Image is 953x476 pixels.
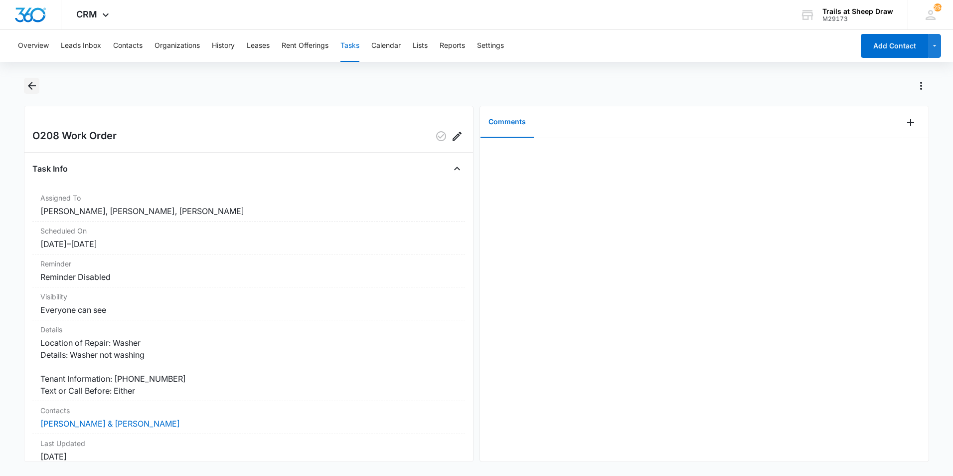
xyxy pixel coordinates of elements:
h2: O208 Work Order [32,128,117,144]
div: Scheduled On[DATE]–[DATE] [32,222,465,254]
span: 254 [934,3,942,11]
button: Actions [913,78,929,94]
div: Contacts[PERSON_NAME] & [PERSON_NAME] [32,401,465,434]
h4: Task Info [32,163,68,175]
dt: Reminder [40,258,457,269]
div: notifications count [934,3,942,11]
button: Contacts [113,30,143,62]
span: CRM [76,9,97,19]
button: Rent Offerings [282,30,328,62]
dt: Details [40,324,457,335]
a: [PERSON_NAME] & [PERSON_NAME] [40,419,180,429]
button: Add Contact [861,34,928,58]
button: Comments [480,107,534,138]
dt: Contacts [40,405,457,416]
dt: Assigned To [40,193,457,203]
button: Edit [449,128,465,144]
button: Organizations [155,30,200,62]
dd: [DATE] – [DATE] [40,238,457,250]
dt: Scheduled On [40,226,457,236]
button: Close [449,161,465,177]
dt: Last Updated [40,438,457,449]
div: ReminderReminder Disabled [32,254,465,287]
div: Assigned To[PERSON_NAME], [PERSON_NAME], [PERSON_NAME] [32,189,465,222]
button: Calendar [371,30,401,62]
dd: Location of Repair: Washer Details: Washer not washing Tenant Information: [PHONE_NUMBER] Text or... [40,337,457,397]
button: Overview [18,30,49,62]
div: VisibilityEveryone can see [32,287,465,320]
button: Tasks [340,30,359,62]
button: Leases [247,30,270,62]
button: Back [24,78,39,94]
div: account name [822,7,893,15]
button: Reports [440,30,465,62]
div: account id [822,15,893,22]
dt: Visibility [40,291,457,302]
dd: [DATE] [40,451,457,463]
button: Settings [477,30,504,62]
button: Lists [413,30,428,62]
div: Last Updated[DATE] [32,434,465,467]
button: Add Comment [903,114,919,130]
button: Leads Inbox [61,30,101,62]
dd: Everyone can see [40,304,457,316]
div: DetailsLocation of Repair: Washer Details: Washer not washing Tenant Information: [PHONE_NUMBER] ... [32,320,465,401]
button: History [212,30,235,62]
dd: [PERSON_NAME], [PERSON_NAME], [PERSON_NAME] [40,205,457,217]
dd: Reminder Disabled [40,271,457,283]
